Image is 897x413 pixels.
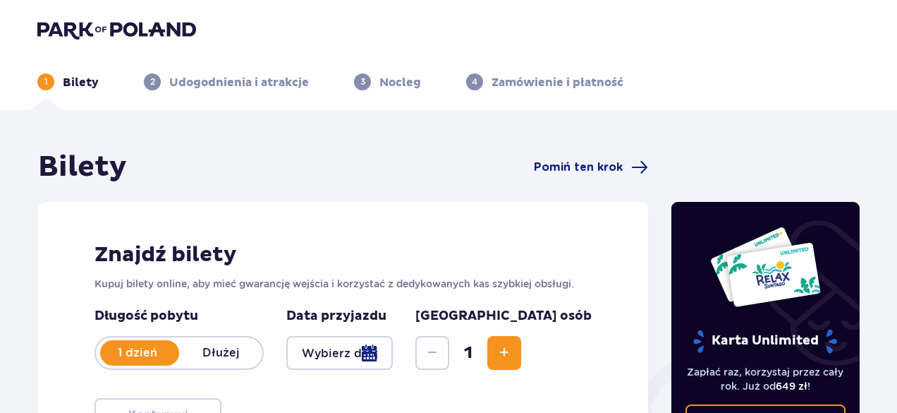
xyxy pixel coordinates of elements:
p: 1 [44,76,48,88]
p: 1 dzień [96,345,179,361]
p: Dłużej [179,345,262,361]
span: Pomiń ten krok [534,160,623,175]
p: Kupuj bilety online, aby mieć gwarancję wejścia i korzystać z dedykowanych kas szybkiej obsługi. [94,277,592,291]
p: [GEOGRAPHIC_DATA] osób [415,308,592,325]
p: 2 [150,76,155,88]
p: Data przyjazdu [286,308,386,325]
button: Decrease [415,336,449,370]
p: Długość pobytu [94,308,264,325]
p: Udogodnienia i atrakcje [169,75,309,90]
p: 3 [360,76,365,88]
p: Zamówienie i płatność [492,75,623,90]
p: Zapłać raz, korzystaj przez cały rok. Już od ! [685,365,846,393]
p: Nocleg [379,75,421,90]
span: 649 zł [776,381,807,392]
button: Increase [487,336,521,370]
a: Pomiń ten krok [534,159,648,176]
img: Park of Poland logo [37,20,196,40]
span: 1 [452,342,484,364]
h2: Znajdź bilety [94,241,592,268]
p: Karta Unlimited [692,329,838,354]
h1: Bilety [38,150,127,185]
p: Bilety [63,75,99,90]
p: 4 [472,76,477,88]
